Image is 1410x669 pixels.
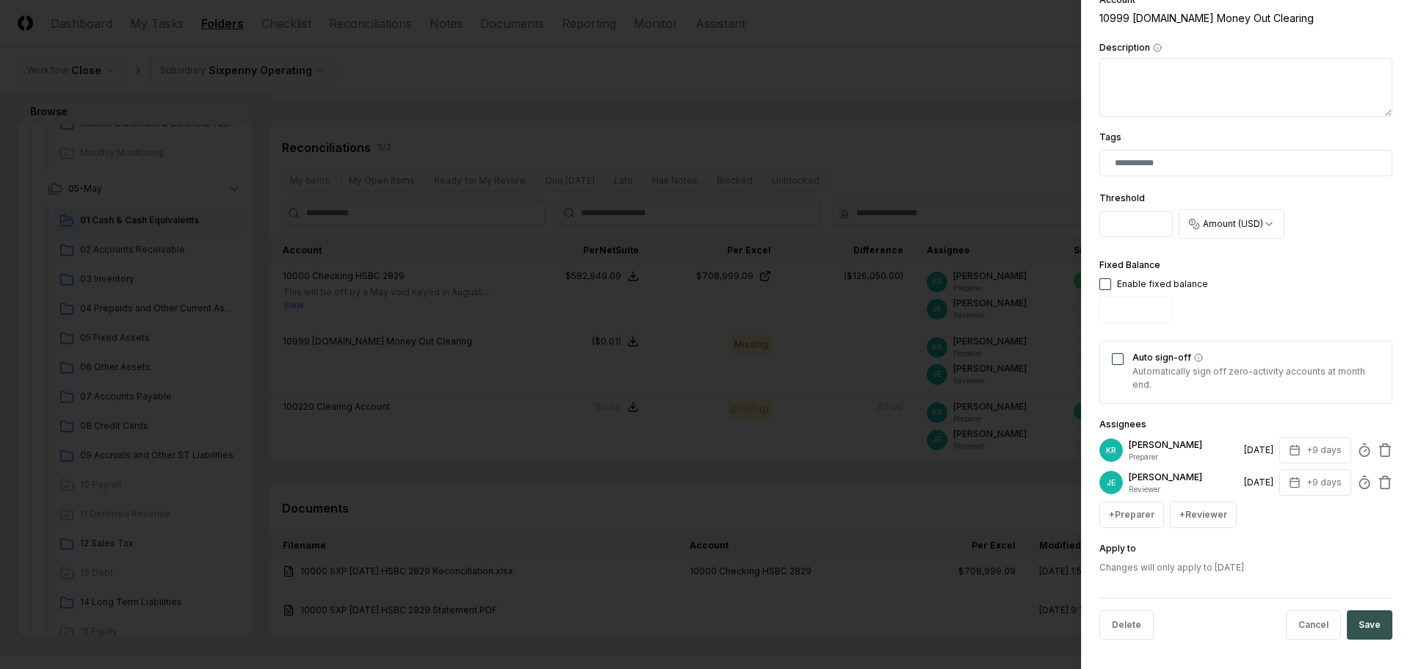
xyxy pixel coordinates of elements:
[1153,43,1162,52] button: Description
[1279,469,1351,496] button: +9 days
[1194,353,1203,362] button: Auto sign-off
[1099,543,1136,554] label: Apply to
[1129,438,1238,452] p: [PERSON_NAME]
[1106,445,1116,456] span: KR
[1099,131,1121,142] label: Tags
[1129,484,1238,495] p: Reviewer
[1347,610,1392,640] button: Save
[1099,43,1392,52] label: Description
[1279,437,1351,463] button: +9 days
[1099,502,1164,528] button: +Preparer
[1132,365,1380,391] p: Automatically sign off zero-activity accounts at month end.
[1099,610,1154,640] button: Delete
[1244,444,1273,457] div: [DATE]
[1099,259,1160,270] label: Fixed Balance
[1099,10,1392,26] div: 10999 [DOMAIN_NAME] Money Out Clearing
[1129,452,1238,463] p: Preparer
[1286,610,1341,640] button: Cancel
[1099,561,1392,574] p: Changes will only apply to [DATE]
[1132,353,1380,362] label: Auto sign-off
[1170,502,1237,528] button: +Reviewer
[1244,476,1273,489] div: [DATE]
[1107,477,1116,488] span: JE
[1099,192,1145,203] label: Threshold
[1099,419,1146,430] label: Assignees
[1129,471,1238,484] p: [PERSON_NAME]
[1117,278,1208,291] div: Enable fixed balance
